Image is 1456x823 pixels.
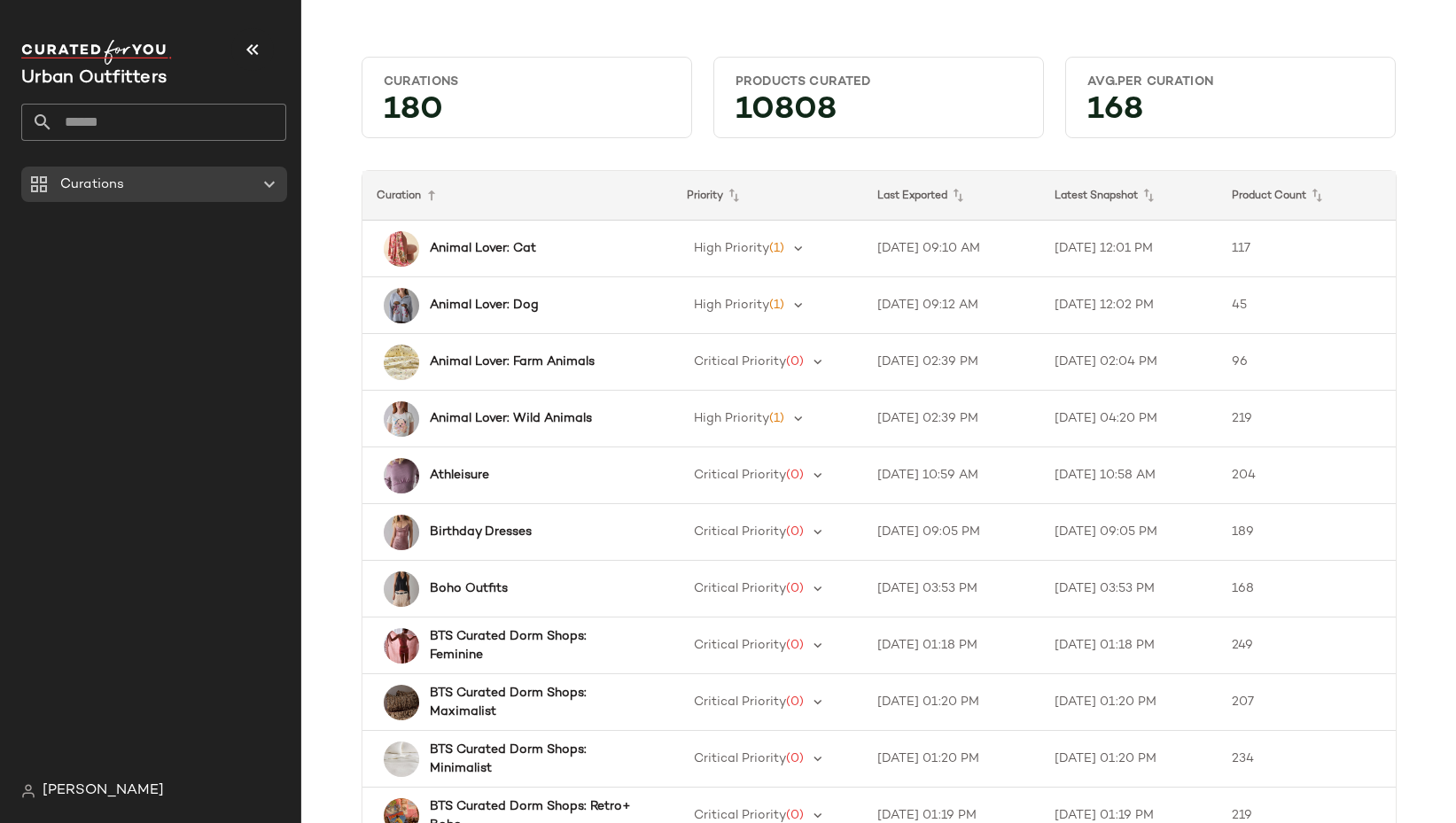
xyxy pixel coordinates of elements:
td: [DATE] 12:02 PM [1040,277,1218,334]
img: 102152303_061_b [384,458,419,493]
span: (0) [786,355,804,369]
span: Curations [60,175,124,195]
td: [DATE] 02:39 PM [863,334,1040,391]
td: [DATE] 01:20 PM [863,674,1040,731]
td: 249 [1218,617,1395,674]
span: [PERSON_NAME] [43,780,164,802]
td: 96 [1218,334,1395,391]
div: 180 [370,97,684,130]
td: 168 [1218,561,1395,617]
b: Animal Lover: Farm Animals [430,353,595,371]
td: [DATE] 01:18 PM [863,617,1040,674]
span: (0) [786,752,804,765]
td: [DATE] 02:04 PM [1040,334,1218,391]
img: 102187119_066_b2 [384,628,419,664]
img: 68846146_011_b [384,741,419,777]
span: Critical Priority [694,695,786,709]
span: Critical Priority [694,809,786,822]
div: Products Curated [736,74,1022,90]
td: [DATE] 03:53 PM [1040,561,1218,617]
td: [DATE] 01:20 PM [863,731,1040,788]
span: Critical Priority [694,525,786,539]
span: Critical Priority [694,469,786,482]
th: Curation [362,171,673,221]
b: Animal Lover: Cat [430,239,536,258]
span: High Priority [694,242,769,255]
img: 96915335_001_b [384,571,419,607]
b: BTS Curated Dorm Shops: Maximalist [430,684,641,721]
span: Critical Priority [694,639,786,652]
span: (0) [786,582,804,595]
span: High Priority [694,299,769,312]
img: 102059615_004_b [384,288,419,323]
b: Athleisure [430,466,489,485]
td: 189 [1218,504,1395,561]
div: 168 [1073,97,1388,130]
td: [DATE] 10:59 AM [863,447,1040,504]
td: 204 [1218,447,1395,504]
td: 117 [1218,221,1395,277]
img: 103171302_054_b [384,515,419,550]
b: Birthday Dresses [430,523,532,541]
span: Critical Priority [694,355,786,369]
img: 97256739_070_b [384,685,419,720]
b: BTS Curated Dorm Shops: Feminine [430,627,641,664]
b: BTS Curated Dorm Shops: Minimalist [430,741,641,778]
span: (0) [786,639,804,652]
span: (0) [786,525,804,539]
img: 101075752_010_b [384,401,419,437]
th: Priority [673,171,863,221]
span: Critical Priority [694,752,786,765]
img: 99443566_066_b [384,231,419,267]
td: 45 [1218,277,1395,334]
th: Product Count [1218,171,1395,221]
td: [DATE] 09:05 PM [1040,504,1218,561]
th: Last Exported [863,171,1040,221]
td: [DATE] 09:05 PM [863,504,1040,561]
span: (1) [769,299,784,312]
td: [DATE] 01:20 PM [1040,731,1218,788]
td: 219 [1218,391,1395,447]
td: [DATE] 01:18 PM [1040,617,1218,674]
span: (1) [769,412,784,425]
td: 207 [1218,674,1395,731]
b: Boho Outfits [430,579,508,598]
td: [DATE] 12:01 PM [1040,221,1218,277]
div: 10808 [721,97,1036,130]
td: [DATE] 04:20 PM [1040,391,1218,447]
img: svg%3e [21,784,35,798]
div: Avg.per Curation [1087,74,1374,90]
b: Animal Lover: Dog [430,296,539,314]
span: (1) [769,242,784,255]
span: Critical Priority [694,582,786,595]
span: (0) [786,809,804,822]
span: Current Company Name [21,69,167,88]
td: [DATE] 09:10 AM [863,221,1040,277]
div: Curations [384,74,670,90]
td: [DATE] 10:58 AM [1040,447,1218,504]
td: [DATE] 03:53 PM [863,561,1040,617]
span: (0) [786,695,804,709]
span: High Priority [694,412,769,425]
td: [DATE] 09:12 AM [863,277,1040,334]
td: [DATE] 01:20 PM [1040,674,1218,731]
img: cfy_white_logo.C9jOOHJF.svg [21,40,172,65]
td: 234 [1218,731,1395,788]
th: Latest Snapshot [1040,171,1218,221]
td: [DATE] 02:39 PM [863,391,1040,447]
img: 101332914_073_b [384,345,419,380]
span: (0) [786,469,804,482]
b: Animal Lover: Wild Animals [430,409,592,428]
